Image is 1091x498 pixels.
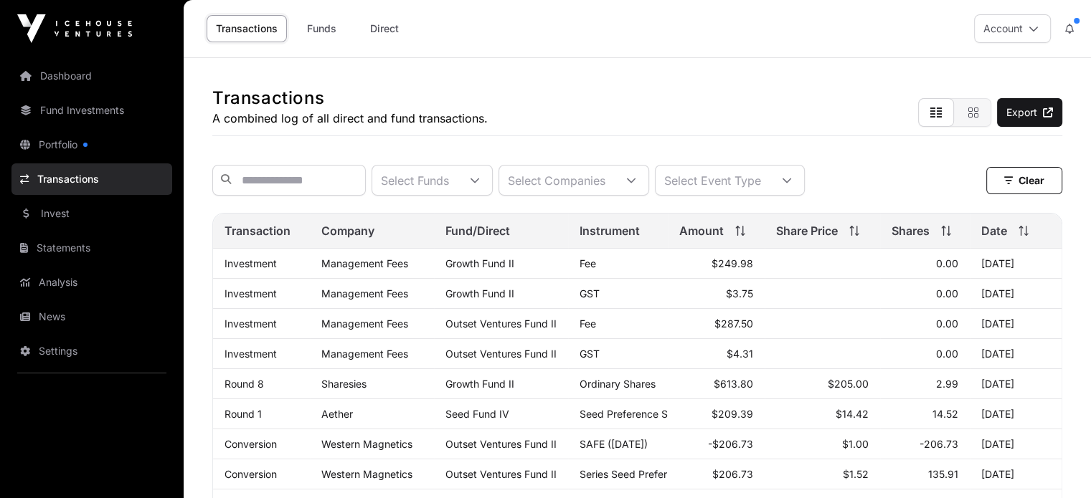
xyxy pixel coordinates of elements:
[970,429,1062,459] td: [DATE]
[11,267,172,298] a: Analysis
[828,378,869,390] span: $205.00
[986,167,1062,194] button: Clear
[11,232,172,264] a: Statements
[936,378,958,390] span: 2.99
[668,399,765,429] td: $209.39
[321,468,412,480] a: Western Magnetics
[356,15,413,42] a: Direct
[225,408,262,420] a: Round 1
[668,369,765,399] td: $613.80
[445,222,510,239] span: Fund/Direct
[580,348,600,360] span: GST
[17,14,132,43] img: Icehouse Ventures Logo
[321,438,412,450] a: Western Magnetics
[936,257,958,269] span: 0.00
[970,399,1062,429] td: [DATE]
[225,287,277,300] a: Investment
[970,249,1062,279] td: [DATE]
[321,317,422,330] p: Management Fees
[580,468,713,480] span: Series Seed Preferred Stock
[11,198,172,229] a: Invest
[580,378,656,390] span: Ordinary Shares
[928,468,958,480] span: 135.91
[580,408,694,420] span: Seed Preference Shares
[974,14,1051,43] button: Account
[668,459,765,489] td: $206.73
[580,438,648,450] span: SAFE ([DATE])
[981,222,1007,239] span: Date
[776,222,838,239] span: Share Price
[225,468,277,480] a: Conversion
[936,287,958,300] span: 0.00
[970,309,1062,339] td: [DATE]
[970,369,1062,399] td: [DATE]
[225,257,277,269] a: Investment
[668,429,765,459] td: -$206.73
[842,438,869,450] span: $1.00
[321,408,353,420] a: Aether
[668,249,765,279] td: $249.98
[920,438,958,450] span: -206.73
[656,166,770,195] div: Select Event Type
[580,287,600,300] span: GST
[321,378,367,390] a: Sharesies
[445,317,557,330] a: Outset Ventures Fund II
[372,166,458,195] div: Select Funds
[679,222,724,239] span: Amount
[580,222,640,239] span: Instrument
[445,287,514,300] a: Growth Fund II
[445,468,557,480] a: Outset Ventures Fund II
[668,279,765,309] td: $3.75
[212,87,488,110] h1: Transactions
[932,408,958,420] span: 14.52
[936,348,958,360] span: 0.00
[1019,429,1091,498] iframe: Chat Widget
[321,287,422,300] p: Management Fees
[445,378,514,390] a: Growth Fund II
[843,468,869,480] span: $1.52
[11,301,172,332] a: News
[970,459,1062,489] td: [DATE]
[11,129,172,161] a: Portfolio
[225,378,264,390] a: Round 8
[321,222,374,239] span: Company
[11,95,172,126] a: Fund Investments
[445,408,509,420] a: Seed Fund IV
[225,222,291,239] span: Transaction
[445,438,557,450] a: Outset Ventures Fund II
[970,279,1062,309] td: [DATE]
[892,222,930,239] span: Shares
[580,317,596,330] span: Fee
[212,110,488,127] p: A combined log of all direct and fund transactions.
[207,15,287,42] a: Transactions
[668,339,765,369] td: $4.31
[11,335,172,367] a: Settings
[997,98,1062,127] a: Export
[321,348,422,360] p: Management Fees
[668,309,765,339] td: $287.50
[293,15,350,42] a: Funds
[580,257,596,269] span: Fee
[11,163,172,195] a: Transactions
[445,348,557,360] a: Outset Ventures Fund II
[321,257,422,269] p: Management Fees
[499,166,614,195] div: Select Companies
[225,438,277,450] a: Conversion
[225,317,277,330] a: Investment
[11,60,172,92] a: Dashboard
[836,408,869,420] span: $14.42
[936,317,958,330] span: 0.00
[970,339,1062,369] td: [DATE]
[445,257,514,269] a: Growth Fund II
[225,348,277,360] a: Investment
